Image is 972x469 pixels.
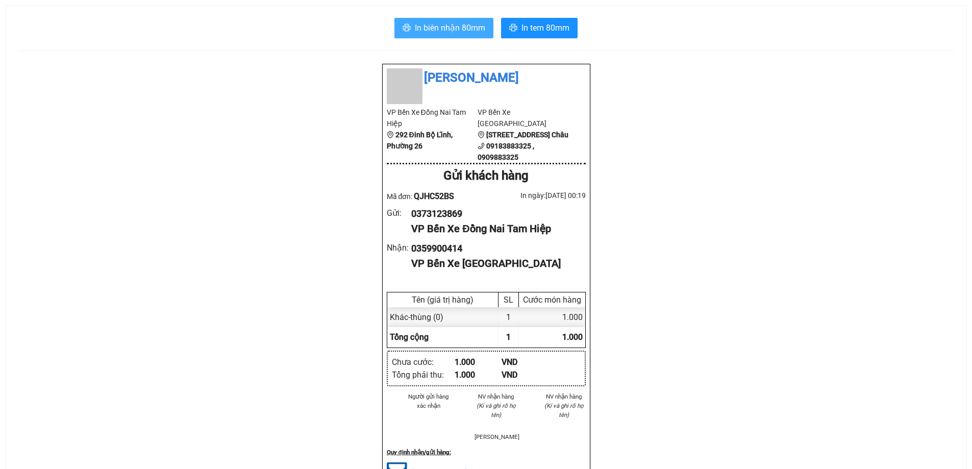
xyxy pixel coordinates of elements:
span: Khác - thùng (0) [390,312,443,322]
div: 1 [499,307,519,327]
li: [PERSON_NAME] [387,68,586,88]
button: printerIn biên nhận 80mm [394,18,493,38]
li: Người gửi hàng xác nhận [407,392,451,410]
span: printer [509,23,517,33]
button: printerIn tem 80mm [501,18,578,38]
div: SL [501,295,516,305]
div: Cước món hàng [521,295,583,305]
li: VP Bến Xe [GEOGRAPHIC_DATA] [478,107,569,129]
div: 1.000 [455,356,502,368]
b: [STREET_ADDRESS] Châu [486,131,568,139]
span: environment [478,131,485,138]
div: VP Bến Xe [GEOGRAPHIC_DATA] [411,256,577,271]
b: 292 Đinh Bộ Lĩnh, Phường 26 [387,131,453,150]
div: Mã đơn: [387,190,486,203]
span: In tem 80mm [521,21,569,34]
div: Nhận : [387,241,412,254]
div: Gửi : [387,207,412,219]
span: QJHC52BS [414,191,454,201]
div: In ngày: [DATE] 00:19 [486,190,586,201]
div: VND [502,368,549,381]
i: (Kí và ghi rõ họ tên) [477,402,516,418]
div: Nhận: Bến Xe [GEOGRAPHIC_DATA] [89,60,183,81]
span: 1.000 [562,332,583,342]
span: In biên nhận 80mm [415,21,485,34]
i: (Kí và ghi rõ họ tên) [544,402,584,418]
div: Tên (giá trị hàng) [390,295,495,305]
div: 0359900414 [411,241,577,256]
text: QJHC52BS [72,43,119,54]
div: Gửi: Bến Xe Đồng Nai Tam Hiệp [8,60,84,81]
div: 0373123869 [411,207,577,221]
span: Tổng cộng [390,332,429,342]
div: VND [502,356,549,368]
div: Tổng phải thu : [392,368,455,381]
div: Gửi khách hàng [387,166,586,186]
div: Chưa cước : [392,356,455,368]
div: VP Bến Xe Đồng Nai Tam Hiệp [411,221,577,237]
span: 1 [506,332,511,342]
li: NV nhận hàng [542,392,586,401]
div: 1.000 [519,307,585,327]
div: 1.000 [455,368,502,381]
span: printer [403,23,411,33]
span: environment [387,131,394,138]
b: 09183883325 , 0909883325 [478,142,534,161]
li: [PERSON_NAME] [475,432,518,441]
div: Quy định nhận/gửi hàng : [387,448,586,457]
li: NV nhận hàng [475,392,518,401]
span: phone [478,142,485,150]
li: VP Bến Xe Đồng Nai Tam Hiệp [387,107,478,129]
